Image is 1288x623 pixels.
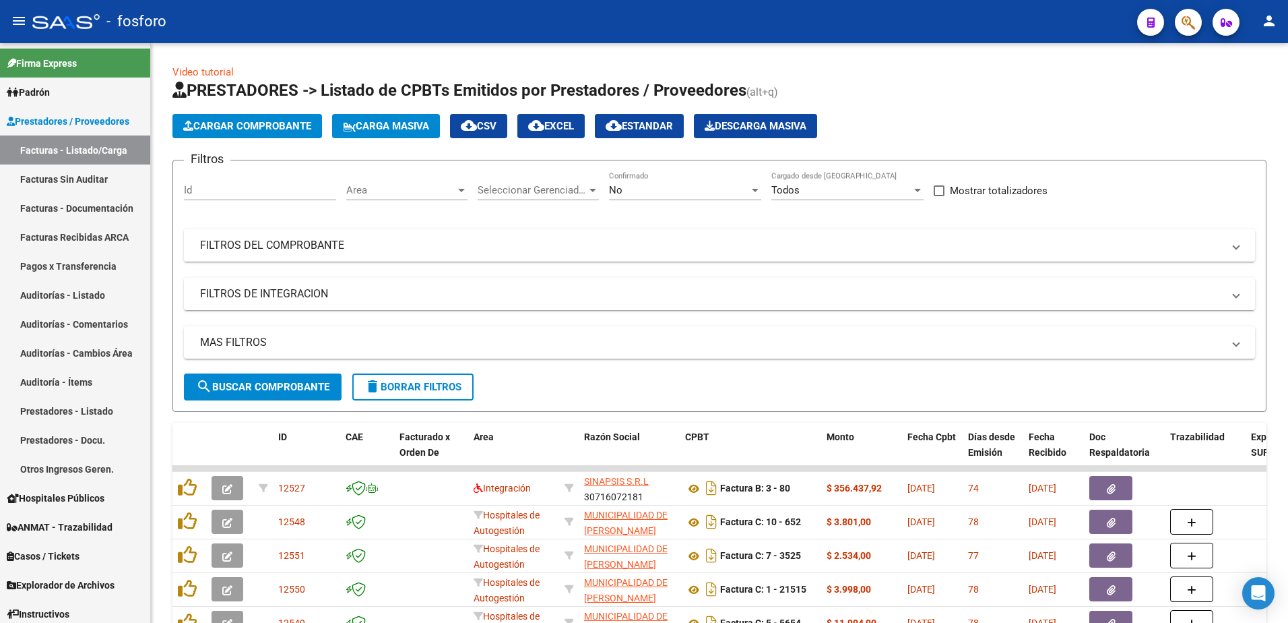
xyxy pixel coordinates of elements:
[184,229,1255,262] mat-expansion-panel-header: FILTROS DEL COMPROBANTE
[7,520,112,535] span: ANMAT - Trazabilidad
[478,184,587,196] span: Seleccionar Gerenciador
[340,423,394,482] datatable-header-cell: CAE
[968,483,979,494] span: 74
[584,476,649,487] span: SINAPSIS S.R.L
[474,510,540,536] span: Hospitales de Autogestión
[606,117,622,133] mat-icon: cloud_download
[1029,483,1056,494] span: [DATE]
[584,543,668,570] span: MUNICIPALIDAD DE [PERSON_NAME]
[200,335,1223,350] mat-panel-title: MAS FILTROS
[1170,432,1225,442] span: Trazabilidad
[703,545,720,566] i: Descargar documento
[584,474,674,502] div: 30716072181
[7,549,79,564] span: Casos / Tickets
[907,483,935,494] span: [DATE]
[172,114,322,138] button: Cargar Comprobante
[7,578,115,593] span: Explorador de Archivos
[584,508,674,536] div: 30681618089
[474,543,540,570] span: Hospitales de Autogestión
[273,423,340,482] datatable-header-cell: ID
[685,432,709,442] span: CPBT
[584,575,674,603] div: 30681618089
[7,491,104,506] span: Hospitales Públicos
[183,120,311,132] span: Cargar Comprobante
[963,423,1023,482] datatable-header-cell: Días desde Emisión
[196,378,212,394] mat-icon: search
[584,510,668,536] span: MUNICIPALIDAD DE [PERSON_NAME]
[907,584,935,595] span: [DATE]
[771,184,800,196] span: Todos
[278,550,305,561] span: 12551
[703,578,720,600] i: Descargar documento
[1029,584,1056,595] span: [DATE]
[332,114,440,138] button: Carga Masiva
[720,483,790,494] strong: Factura B: 3 - 80
[827,516,871,527] strong: $ 3.801,00
[1089,432,1150,458] span: Doc Respaldatoria
[346,432,363,442] span: CAE
[172,81,746,100] span: PRESTADORES -> Listado de CPBTs Emitidos por Prestadores / Proveedores
[11,13,27,29] mat-icon: menu
[680,423,821,482] datatable-header-cell: CPBT
[184,374,342,400] button: Buscar Comprobante
[1084,423,1165,482] datatable-header-cell: Doc Respaldatoria
[461,117,477,133] mat-icon: cloud_download
[278,483,305,494] span: 12527
[827,584,871,595] strong: $ 3.998,00
[584,577,668,603] span: MUNICIPALIDAD DE [PERSON_NAME]
[364,378,381,394] mat-icon: delete
[968,550,979,561] span: 77
[606,120,673,132] span: Estandar
[821,423,902,482] datatable-header-cell: Monto
[1242,577,1275,610] div: Open Intercom Messenger
[278,432,287,442] span: ID
[720,551,801,562] strong: Factura C: 7 - 3525
[1029,516,1056,527] span: [DATE]
[7,114,129,129] span: Prestadores / Proveedores
[7,85,50,100] span: Padrón
[394,423,468,482] datatable-header-cell: Facturado x Orden De
[720,585,806,595] strong: Factura C: 1 - 21515
[703,511,720,533] i: Descargar documento
[584,541,674,570] div: 30681618089
[968,584,979,595] span: 78
[579,423,680,482] datatable-header-cell: Razón Social
[1261,13,1277,29] mat-icon: person
[1029,550,1056,561] span: [DATE]
[705,120,806,132] span: Descarga Masiva
[584,432,640,442] span: Razón Social
[528,120,574,132] span: EXCEL
[595,114,684,138] button: Estandar
[346,184,455,196] span: Area
[827,483,882,494] strong: $ 356.437,92
[450,114,507,138] button: CSV
[1023,423,1084,482] datatable-header-cell: Fecha Recibido
[278,584,305,595] span: 12550
[474,483,531,494] span: Integración
[196,381,329,393] span: Buscar Comprobante
[343,120,429,132] span: Carga Masiva
[968,516,979,527] span: 78
[200,238,1223,253] mat-panel-title: FILTROS DEL COMPROBANTE
[907,516,935,527] span: [DATE]
[703,477,720,499] i: Descargar documento
[474,577,540,603] span: Hospitales de Autogestión
[7,607,69,622] span: Instructivos
[184,278,1255,310] mat-expansion-panel-header: FILTROS DE INTEGRACION
[461,120,496,132] span: CSV
[968,432,1015,458] span: Días desde Emisión
[517,114,585,138] button: EXCEL
[907,432,956,442] span: Fecha Cpbt
[278,516,305,527] span: 12548
[1165,423,1246,482] datatable-header-cell: Trazabilidad
[7,56,77,71] span: Firma Express
[720,517,801,528] strong: Factura C: 10 - 652
[352,374,474,400] button: Borrar Filtros
[200,287,1223,301] mat-panel-title: FILTROS DE INTEGRACION
[468,423,559,482] datatable-header-cell: Area
[474,432,494,442] span: Area
[827,432,854,442] span: Monto
[528,117,544,133] mat-icon: cloud_download
[827,550,871,561] strong: $ 2.534,00
[950,183,1048,199] span: Mostrar totalizadores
